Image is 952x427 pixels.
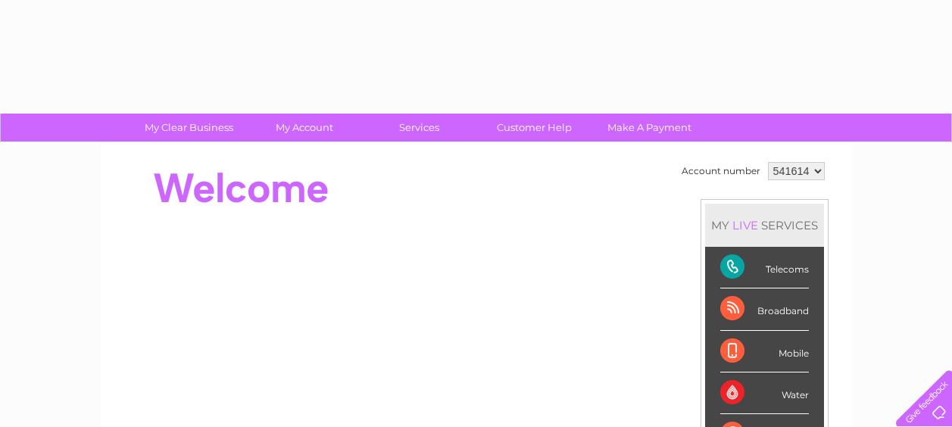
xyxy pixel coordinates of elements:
div: Water [720,372,809,414]
div: Mobile [720,331,809,372]
div: Telecoms [720,247,809,288]
div: LIVE [729,218,761,232]
div: MY SERVICES [705,204,824,247]
a: Make A Payment [587,114,712,142]
td: Account number [678,158,764,184]
a: My Clear Business [126,114,251,142]
div: Broadband [720,288,809,330]
a: Services [357,114,482,142]
a: My Account [242,114,367,142]
a: Customer Help [472,114,597,142]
